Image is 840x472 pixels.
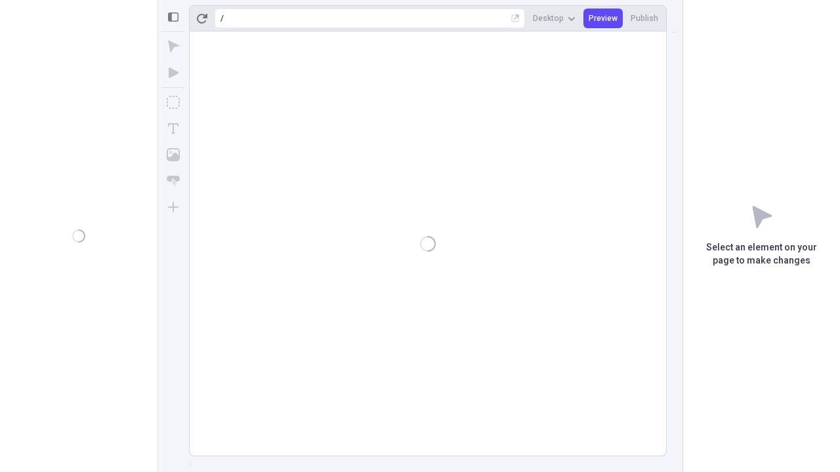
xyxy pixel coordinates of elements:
[589,13,618,24] span: Preview
[533,13,564,24] span: Desktop
[528,9,581,28] button: Desktop
[161,90,185,114] button: Box
[220,13,224,24] div: /
[631,13,658,24] span: Publish
[683,241,840,267] p: Select an element on your page to make changes
[625,9,663,28] button: Publish
[583,9,623,28] button: Preview
[161,117,185,140] button: Text
[161,143,185,167] button: Image
[161,169,185,193] button: Button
